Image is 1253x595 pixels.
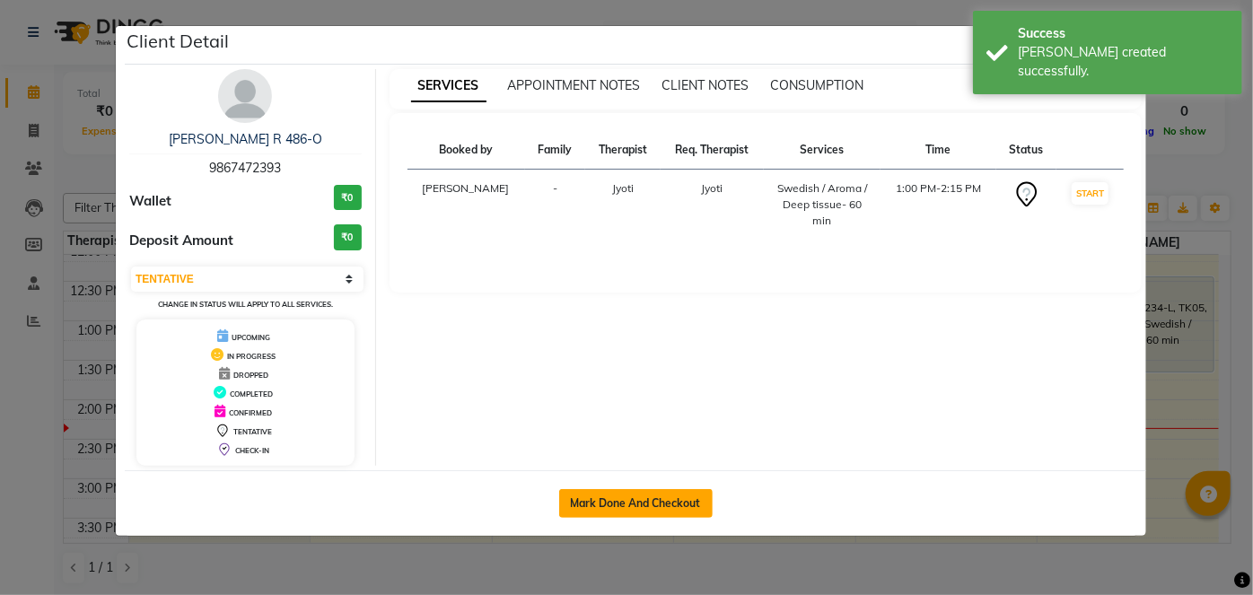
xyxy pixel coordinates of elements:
[996,131,1056,170] th: Status
[764,131,881,170] th: Services
[230,389,273,398] span: COMPLETED
[411,70,486,102] span: SERVICES
[585,131,662,170] th: Therapist
[235,446,269,455] span: CHECK-IN
[508,77,641,93] span: APPOINTMENT NOTES
[129,231,233,251] span: Deposit Amount
[209,160,281,176] span: 9867472393
[127,28,229,55] h5: Client Detail
[407,131,525,170] th: Booked by
[169,131,322,147] a: [PERSON_NAME] R 486-O
[229,408,272,417] span: CONFIRMED
[775,180,870,229] div: Swedish / Aroma / Deep tissue- 60 min
[525,131,585,170] th: Family
[881,131,996,170] th: Time
[1072,182,1108,205] button: START
[525,170,585,241] td: -
[1018,43,1229,81] div: Bill created successfully.
[612,181,634,195] span: Jyoti
[1018,24,1229,43] div: Success
[771,77,864,93] span: CONSUMPTION
[661,131,764,170] th: Req. Therapist
[227,352,276,361] span: IN PROGRESS
[702,181,723,195] span: Jyoti
[129,191,171,212] span: Wallet
[334,224,362,250] h3: ₹0
[407,170,525,241] td: [PERSON_NAME]
[233,371,268,380] span: DROPPED
[158,300,333,309] small: Change in status will apply to all services.
[881,170,996,241] td: 1:00 PM-2:15 PM
[334,185,362,211] h3: ₹0
[232,333,270,342] span: UPCOMING
[233,427,272,436] span: TENTATIVE
[218,69,272,123] img: avatar
[662,77,749,93] span: CLIENT NOTES
[559,489,713,518] button: Mark Done And Checkout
